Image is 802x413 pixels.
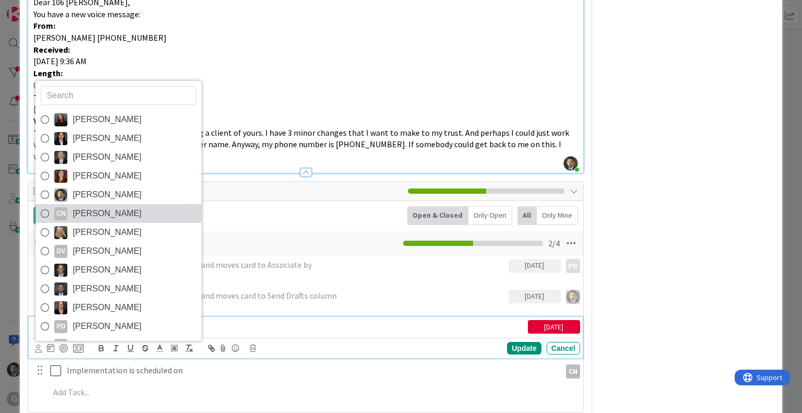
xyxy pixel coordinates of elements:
strong: To: [33,92,45,102]
div: Only Open [468,206,512,225]
div: DV [54,245,67,258]
div: [DATE] [509,259,561,273]
strong: From: [33,20,55,31]
a: DS[PERSON_NAME] [36,223,202,242]
p: [PERSON_NAME] completes drafting and moves card to Associate by [67,259,504,271]
span: [PERSON_NAME] [73,206,141,221]
span: Tasks [49,185,402,197]
img: MW [54,301,67,314]
span: [PERSON_NAME] [73,225,141,240]
a: MW[PERSON_NAME] [36,298,202,317]
div: PD [566,259,580,273]
div: Cancel [547,342,580,355]
span: You have a new voice message: [33,9,140,19]
span: [PERSON_NAME] [73,112,141,127]
p: Send drafts schedule signing meeting [67,320,524,332]
p: Implementation is scheduled on [67,364,557,376]
p: [PERSON_NAME] completes drafting and moves card to Send Drafts column [67,290,504,302]
img: CA [54,170,67,183]
div: [DATE] [509,290,561,303]
a: AM[PERSON_NAME] [36,129,202,148]
span: [PERSON_NAME] [73,131,141,146]
img: CG [54,188,67,202]
a: JW[PERSON_NAME] [36,279,202,298]
span: 2 / 4 [548,237,560,250]
img: JT [54,264,67,277]
span: [PERSON_NAME] [73,187,141,203]
img: JW [54,282,67,296]
div: CN [566,364,580,379]
a: PD[PERSON_NAME] [36,317,202,336]
strong: Length: [33,68,63,78]
span: [DATE] 9:36 AM [33,56,87,66]
span: [PHONE_NUMBER] 106 [PERSON_NAME] [33,103,181,114]
span: [PERSON_NAME] [73,262,141,278]
span: Support [22,2,48,14]
span: 00:35 [33,80,52,90]
span: [PERSON_NAME] [73,168,141,184]
div: PD [54,320,67,333]
div: Update [507,342,541,355]
div: Open & Closed [407,206,468,225]
a: DV[PERSON_NAME] [36,242,202,261]
input: Search [41,86,196,105]
img: 8BZLk7E8pfiq8jCgjIaptuiIy3kiCTah.png [563,156,578,171]
img: AM [54,113,67,126]
img: BG [54,151,67,164]
span: [PERSON_NAME] [73,300,141,315]
span: [PERSON_NAME] [73,149,141,165]
a: CN[PERSON_NAME] [36,204,202,223]
a: CA[PERSON_NAME] [36,167,202,185]
a: BG[PERSON_NAME] [36,148,202,167]
button: Add Checklist [33,206,107,225]
div: [DATE] [528,320,580,334]
span: [PERSON_NAME] [73,281,141,297]
div: RC [54,339,67,352]
span: [PERSON_NAME] [73,318,141,334]
span: "[PERSON_NAME] had [PERSON_NAME] calling a client of yours. I have 3 minor changes that I want to... [33,127,571,161]
strong: Received: [33,44,70,55]
img: AM [54,132,67,145]
img: CG [566,290,580,304]
span: [PERSON_NAME] [73,337,141,353]
div: Only Mine [537,206,578,225]
span: [PERSON_NAME] [73,243,141,259]
img: DS [54,226,67,239]
a: CG[PERSON_NAME] [36,185,202,204]
div: All [517,206,537,225]
a: RC[PERSON_NAME] [36,336,202,355]
span: [PERSON_NAME] [PHONE_NUMBER] [33,32,167,43]
strong: Voicemail Preview: [33,115,105,126]
div: CN [54,207,67,220]
a: AM[PERSON_NAME] [36,110,202,129]
a: JT[PERSON_NAME] [36,261,202,279]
